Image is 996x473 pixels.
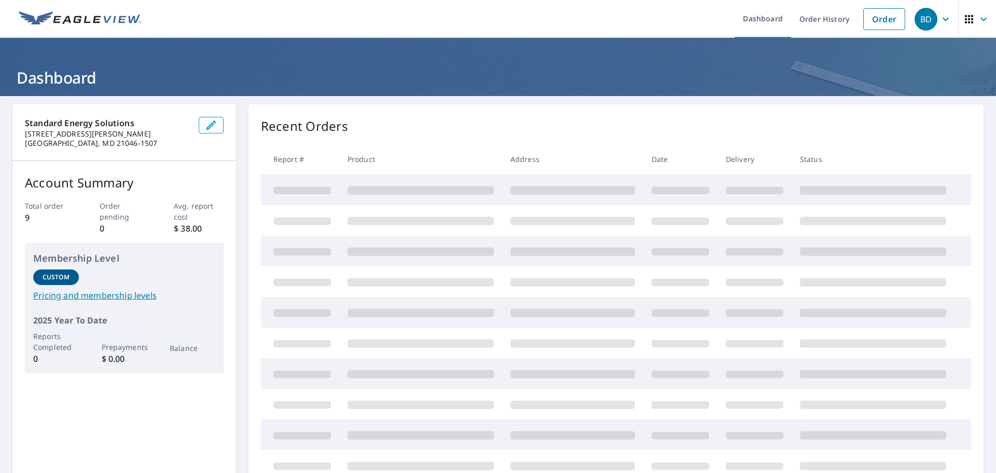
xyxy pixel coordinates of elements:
th: Report # [261,144,339,174]
p: [GEOGRAPHIC_DATA], MD 21046-1507 [25,139,190,148]
th: Status [792,144,955,174]
p: Prepayments [102,342,147,353]
p: 2025 Year To Date [33,314,215,327]
p: $ 0.00 [102,353,147,365]
p: 9 [25,211,75,224]
p: 0 [100,222,149,235]
p: Total order [25,200,75,211]
p: Standard Energy Solutions [25,117,190,129]
a: Pricing and membership levels [33,289,215,302]
th: Date [643,144,717,174]
p: Membership Level [33,251,215,265]
p: Account Summary [25,173,224,192]
a: Order [863,8,905,30]
p: Recent Orders [261,117,348,136]
p: Custom [43,273,70,282]
p: Order pending [100,200,149,222]
p: Reports Completed [33,331,79,353]
h1: Dashboard [12,67,984,88]
p: Balance [170,343,215,354]
p: $ 38.00 [174,222,224,235]
img: EV Logo [19,11,141,27]
div: BD [915,8,937,31]
p: 0 [33,353,79,365]
p: Avg. report cost [174,200,224,222]
p: [STREET_ADDRESS][PERSON_NAME] [25,129,190,139]
th: Product [339,144,502,174]
th: Address [502,144,643,174]
th: Delivery [717,144,792,174]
